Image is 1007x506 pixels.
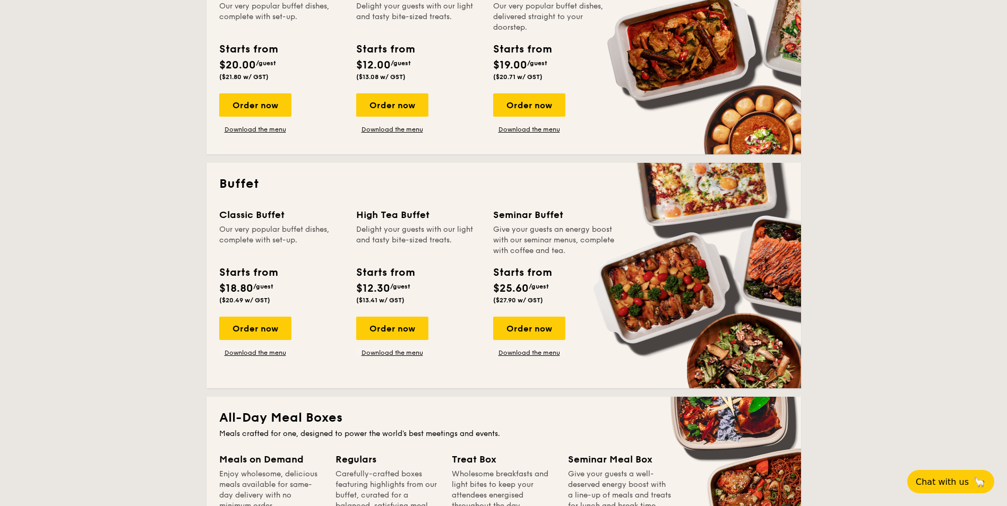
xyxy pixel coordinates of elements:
[219,207,343,222] div: Classic Buffet
[219,452,323,467] div: Meals on Demand
[219,282,253,295] span: $18.80
[493,224,617,256] div: Give your guests an energy boost with our seminar menus, complete with coffee and tea.
[493,59,527,72] span: $19.00
[219,93,291,117] div: Order now
[493,73,543,81] span: ($20.71 w/ GST)
[493,125,565,134] a: Download the menu
[356,224,480,256] div: Delight your guests with our light and tasty bite-sized treats.
[356,265,414,281] div: Starts from
[493,93,565,117] div: Order now
[356,41,414,57] div: Starts from
[529,283,549,290] span: /guest
[219,265,277,281] div: Starts from
[219,59,256,72] span: $20.00
[356,317,428,340] div: Order now
[493,207,617,222] div: Seminar Buffet
[493,1,617,33] div: Our very popular buffet dishes, delivered straight to your doorstep.
[219,317,291,340] div: Order now
[356,93,428,117] div: Order now
[391,59,411,67] span: /guest
[219,1,343,33] div: Our very popular buffet dishes, complete with set-up.
[493,296,543,304] span: ($27.90 w/ GST)
[356,73,406,81] span: ($13.08 w/ GST)
[356,59,391,72] span: $12.00
[356,348,428,357] a: Download the menu
[493,317,565,340] div: Order now
[219,224,343,256] div: Our very popular buffet dishes, complete with set-up.
[219,125,291,134] a: Download the menu
[907,470,994,493] button: Chat with us🦙
[356,1,480,33] div: Delight your guests with our light and tasty bite-sized treats.
[219,176,788,193] h2: Buffet
[335,452,439,467] div: Regulars
[356,296,404,304] span: ($13.41 w/ GST)
[916,477,969,487] span: Chat with us
[356,207,480,222] div: High Tea Buffet
[219,296,270,304] span: ($20.49 w/ GST)
[219,409,788,426] h2: All-Day Meal Boxes
[493,282,529,295] span: $25.60
[253,283,273,290] span: /guest
[256,59,276,67] span: /guest
[219,73,269,81] span: ($21.80 w/ GST)
[356,125,428,134] a: Download the menu
[493,348,565,357] a: Download the menu
[390,283,410,290] span: /guest
[219,348,291,357] a: Download the menu
[493,265,551,281] div: Starts from
[219,429,788,439] div: Meals crafted for one, designed to power the world's best meetings and events.
[356,282,390,295] span: $12.30
[452,452,555,467] div: Treat Box
[527,59,547,67] span: /guest
[219,41,277,57] div: Starts from
[493,41,551,57] div: Starts from
[973,476,986,488] span: 🦙
[568,452,672,467] div: Seminar Meal Box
